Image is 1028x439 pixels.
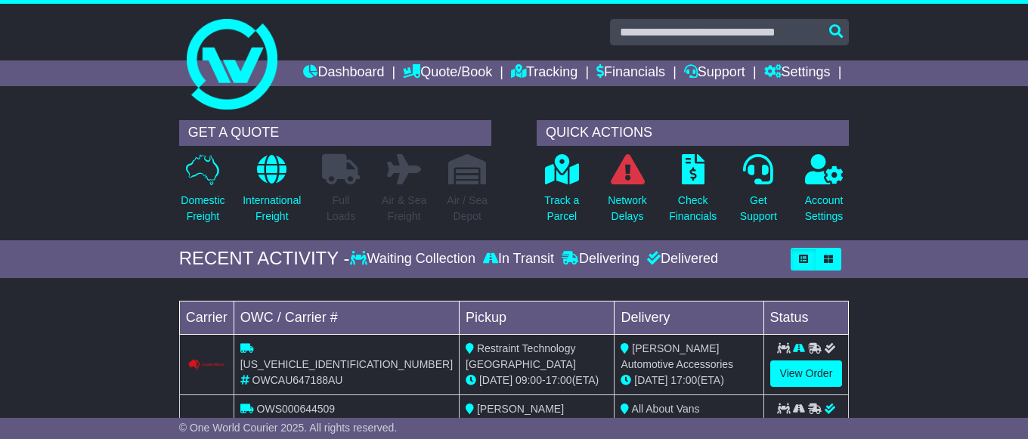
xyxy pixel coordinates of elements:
[740,193,777,224] p: Get Support
[460,301,615,334] td: Pickup
[479,251,558,267] div: In Transit
[179,120,491,146] div: GET A QUOTE
[466,342,576,370] span: Restraint Technology [GEOGRAPHIC_DATA]
[763,301,849,334] td: Status
[739,153,778,233] a: GetSupport
[669,193,717,224] p: Check Financials
[544,193,579,224] p: Track a Parcel
[350,251,479,267] div: Waiting Collection
[643,251,718,267] div: Delivered
[466,373,608,388] div: - (ETA)
[447,193,488,224] p: Air / Sea Depot
[303,60,384,86] a: Dashboard
[511,60,577,86] a: Tracking
[180,153,225,233] a: DomesticFreight
[764,60,831,86] a: Settings
[684,60,745,86] a: Support
[615,301,763,334] td: Delivery
[466,403,578,431] span: [PERSON_NAME] Automotive Accessories
[257,403,336,415] span: OWS000644509
[670,374,697,386] span: 17:00
[621,373,757,388] div: (ETA)
[403,60,492,86] a: Quote/Book
[252,374,343,386] span: OWCAU647188AU
[608,193,646,224] p: Network Delays
[632,403,700,415] span: All About Vans
[240,358,453,370] span: [US_VEHICLE_IDENTIFICATION_NUMBER]
[621,417,757,433] div: (ETA)
[187,359,225,371] img: Couriers_Please.png
[558,251,643,267] div: Delivering
[668,153,717,233] a: CheckFinancials
[234,301,459,334] td: OWC / Carrier #
[181,193,224,224] p: Domestic Freight
[179,301,234,334] td: Carrier
[243,193,301,224] p: International Freight
[179,422,398,434] span: © One World Courier 2025. All rights reserved.
[179,248,350,270] div: RECENT ACTIVITY -
[634,374,667,386] span: [DATE]
[621,342,733,370] span: [PERSON_NAME] Automotive Accessories
[516,374,542,386] span: 09:00
[804,153,844,233] a: AccountSettings
[607,153,647,233] a: NetworkDelays
[242,153,302,233] a: InternationalFreight
[805,193,844,224] p: Account Settings
[770,360,843,387] a: View Order
[543,153,580,233] a: Track aParcel
[537,120,849,146] div: QUICK ACTIONS
[546,374,572,386] span: 17:00
[596,60,665,86] a: Financials
[479,374,512,386] span: [DATE]
[382,193,426,224] p: Air & Sea Freight
[322,193,360,224] p: Full Loads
